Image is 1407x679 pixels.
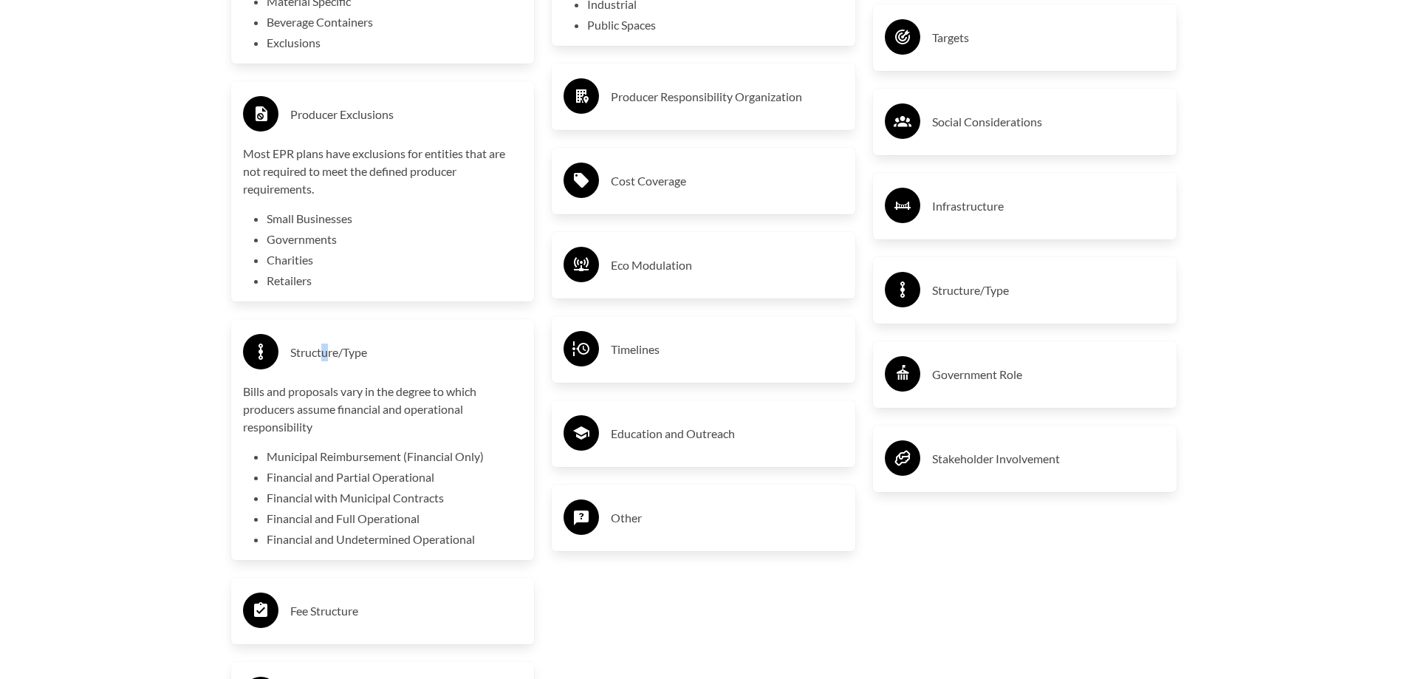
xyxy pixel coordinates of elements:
[267,34,523,52] li: Exclusions
[267,489,523,507] li: Financial with Municipal Contracts
[267,272,523,290] li: Retailers
[611,253,843,277] h3: Eco Modulation
[932,279,1165,302] h3: Structure/Type
[267,210,523,228] li: Small Businesses
[267,231,523,248] li: Governments
[243,145,523,198] p: Most EPR plans have exclusions for entities that are not required to meet the defined producer re...
[267,13,523,31] li: Beverage Containers
[611,422,843,446] h3: Education and Outreach
[932,26,1165,50] h3: Targets
[932,194,1165,218] h3: Infrastructure
[932,110,1165,134] h3: Social Considerations
[267,251,523,269] li: Charities
[932,363,1165,386] h3: Government Role
[243,383,523,436] p: Bills and proposals vary in the degree to which producers assume financial and operational respon...
[267,448,523,465] li: Municipal Reimbursement (Financial Only)
[290,599,523,623] h3: Fee Structure
[267,530,523,548] li: Financial and Undetermined Operational
[611,338,843,361] h3: Timelines
[932,447,1165,471] h3: Stakeholder Involvement
[290,341,523,364] h3: Structure/Type
[290,103,523,126] h3: Producer Exclusions
[611,506,843,530] h3: Other
[267,468,523,486] li: Financial and Partial Operational
[587,16,843,34] li: Public Spaces
[611,85,843,109] h3: Producer Responsibility Organization
[267,510,523,528] li: Financial and Full Operational
[611,169,843,193] h3: Cost Coverage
